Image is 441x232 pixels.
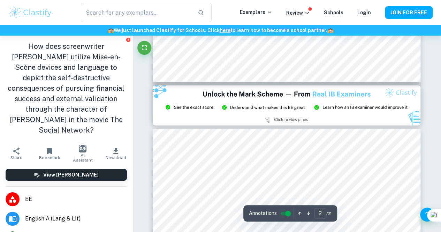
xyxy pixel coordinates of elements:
span: Annotations [249,210,277,217]
a: Schools [324,10,343,15]
button: Help and Feedback [420,208,434,222]
span: 🏫 [108,28,114,33]
button: Fullscreen [137,41,151,55]
button: Report issue [126,37,131,42]
h1: How does screenwriter [PERSON_NAME] utilize Mise-en-Scène devices and language to depict the self... [6,41,127,135]
button: JOIN FOR FREE [385,6,433,19]
button: Download [99,144,132,163]
span: AI Assistant [70,153,95,163]
a: Login [357,10,371,15]
span: Download [106,155,126,160]
img: Clastify logo [8,6,53,20]
img: AI Assistant [79,145,86,152]
a: here [220,28,230,33]
button: View [PERSON_NAME] [6,169,127,181]
button: AI Assistant [66,144,99,163]
span: / 21 [326,210,332,217]
h6: View [PERSON_NAME] [43,171,99,179]
p: Review [286,9,310,17]
img: Ad [153,85,420,126]
span: Bookmark [39,155,60,160]
span: 🏫 [327,28,333,33]
span: Share [10,155,22,160]
h6: We just launched Clastify for Schools. Click to learn how to become a school partner. [1,27,440,34]
input: Search for any exemplars... [81,3,192,22]
p: Exemplars [240,8,272,16]
span: EE [25,195,127,203]
button: Bookmark [33,144,66,163]
span: English A (Lang & Lit) [25,215,127,223]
